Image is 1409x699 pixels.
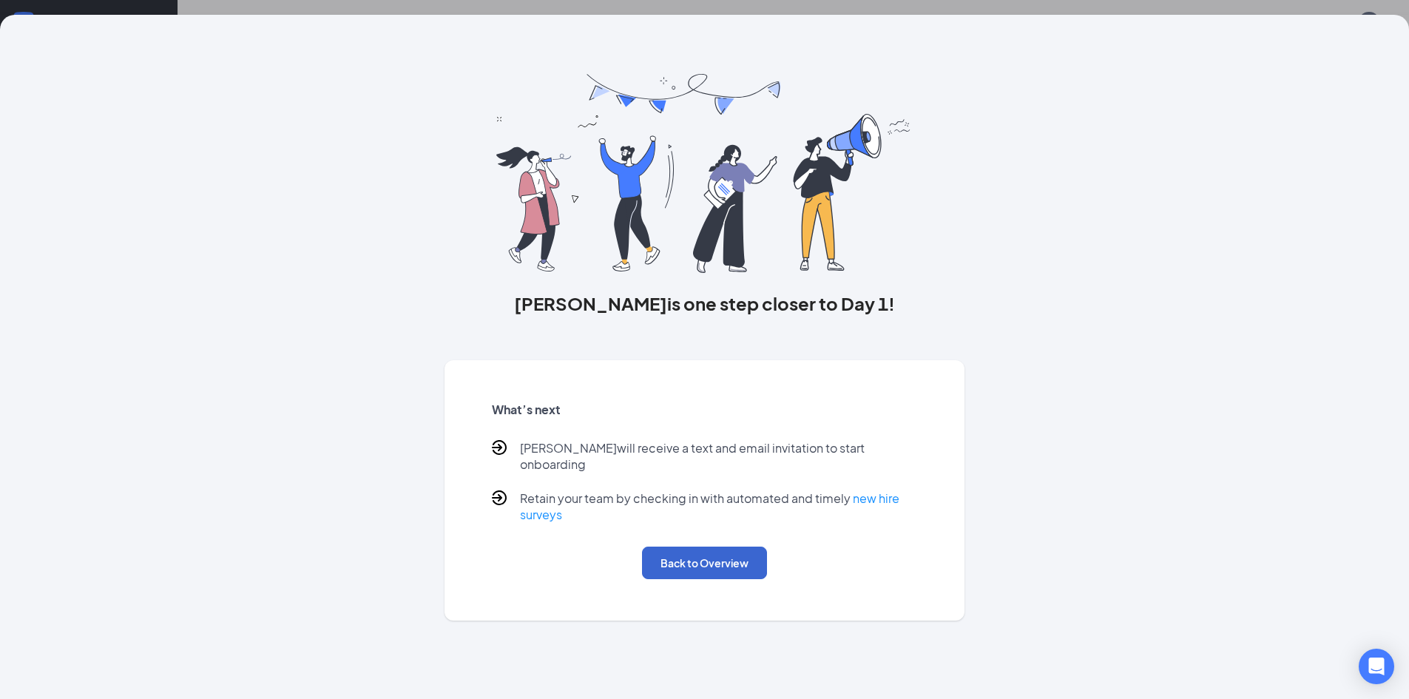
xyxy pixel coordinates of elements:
p: [PERSON_NAME] will receive a text and email invitation to start onboarding [520,440,918,473]
a: new hire surveys [520,490,899,522]
button: Back to Overview [642,547,767,579]
div: Open Intercom Messenger [1359,649,1394,684]
h3: [PERSON_NAME] is one step closer to Day 1! [445,291,965,316]
p: Retain your team by checking in with automated and timely [520,490,918,523]
h5: What’s next [492,402,918,418]
img: you are all set [496,74,913,273]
